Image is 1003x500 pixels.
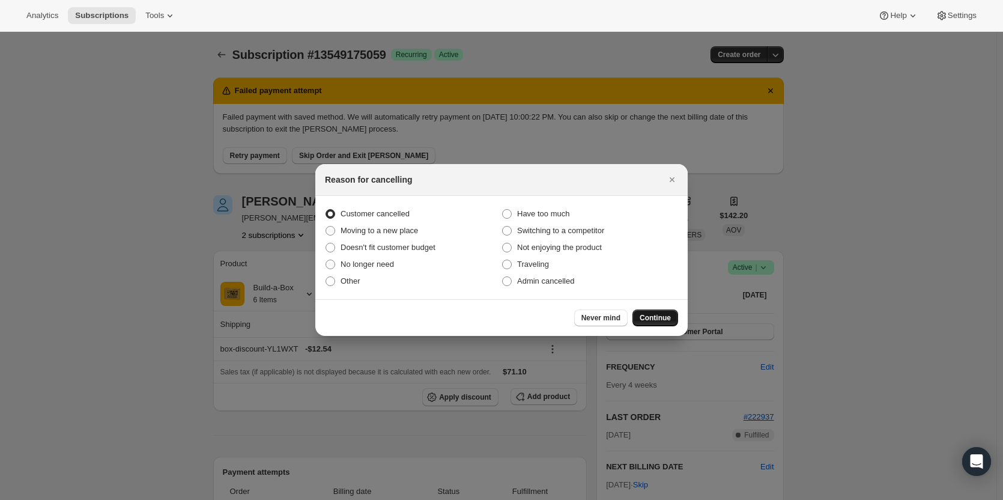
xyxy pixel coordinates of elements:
[962,447,991,476] div: Open Intercom Messenger
[640,313,671,323] span: Continue
[325,174,412,186] h2: Reason for cancelling
[890,11,906,20] span: Help
[145,11,164,20] span: Tools
[341,276,360,285] span: Other
[517,209,569,218] span: Have too much
[517,260,549,269] span: Traveling
[341,260,394,269] span: No longer need
[948,11,977,20] span: Settings
[75,11,129,20] span: Subscriptions
[517,226,604,235] span: Switching to a competitor
[68,7,136,24] button: Subscriptions
[517,276,574,285] span: Admin cancelled
[341,209,410,218] span: Customer cancelled
[871,7,926,24] button: Help
[632,309,678,326] button: Continue
[574,309,628,326] button: Never mind
[341,243,435,252] span: Doesn't fit customer budget
[929,7,984,24] button: Settings
[26,11,58,20] span: Analytics
[664,171,680,188] button: Close
[517,243,602,252] span: Not enjoying the product
[341,226,418,235] span: Moving to a new place
[138,7,183,24] button: Tools
[19,7,65,24] button: Analytics
[581,313,620,323] span: Never mind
